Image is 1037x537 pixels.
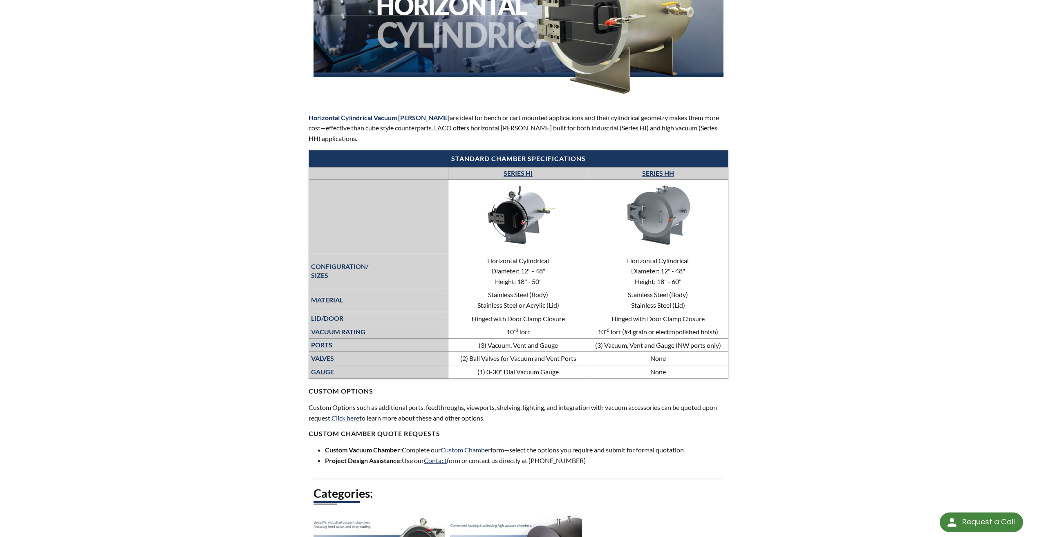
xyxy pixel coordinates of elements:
[309,352,448,365] th: VALVES
[597,181,719,250] img: LVC2430-3312-HH.jpg
[309,365,448,379] th: GAUGE
[962,512,1015,531] div: Request a Call
[309,254,448,288] th: CONFIGURATION/ SIZES
[331,414,359,422] a: Click here
[441,446,491,454] a: Custom Chamber
[448,338,588,352] td: (3) Vacuum, Vent and Gauge
[448,365,588,379] td: (1) 0-30" Dial Vacuum Gauge
[309,338,448,352] th: PORTS
[588,325,728,339] td: 10 Torr (#4 grain or electropolished finish)
[313,154,723,163] h4: Standard chamber specifications
[325,445,728,455] li: Complete our form—select the options you require and submit for formal quotation
[309,430,728,438] h4: Custom chamber QUOTe requests
[325,455,728,466] li: Use our form or contact us directly at [PHONE_NUMBER]
[504,169,533,177] a: SERIES HI
[588,352,728,365] td: None
[940,512,1023,532] div: Request a Call
[642,169,674,177] a: SERIES HH
[588,254,728,288] td: Horizontal Cylindrical Diameter: 12" - 48" Height: 18" - 60"
[309,112,728,144] p: are ideal for bench or cart mounted applications and their cylindrical geometry makes them more c...
[448,288,588,312] td: Stainless Steel (Body) Stainless Steel or Acrylic (Lid)
[424,456,447,464] a: Contact
[309,312,448,325] th: LID/DOOR
[309,288,448,312] th: MATERIAL
[605,327,609,333] sup: -6
[309,379,728,396] h4: CUSTOM OPTIONS
[588,365,728,379] td: None
[514,327,518,333] sup: -3
[309,114,450,121] strong: Horizontal Cylindrical Vacuum [PERSON_NAME]
[588,312,728,325] td: Hinged with Door Clamp Closure
[448,325,588,339] td: 10 Torr
[309,402,728,423] p: Custom Options such as additional ports, feedthroughs, viewports, shelving, lighting, and integra...
[448,352,588,365] td: (2) Ball Valves for Vacuum and Vent Ports
[309,325,448,339] th: VACUUM RATING
[314,486,723,501] h2: Categories:
[448,312,588,325] td: Hinged with Door Clamp Closure
[457,181,580,250] img: Series CC—Cube Chambers
[325,456,402,464] strong: Project Design Assistance:
[588,288,728,312] td: Stainless Steel (Body) Stainless Steel (Lid)
[588,338,728,352] td: (3) Vacuum, Vent and Gauge (NW ports only)
[325,446,402,454] strong: Custom Vacuum Chamber:
[448,254,588,288] td: Horizontal Cylindrical Diameter: 12" - 48" Height: 18" - 50"
[945,516,959,529] img: round button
